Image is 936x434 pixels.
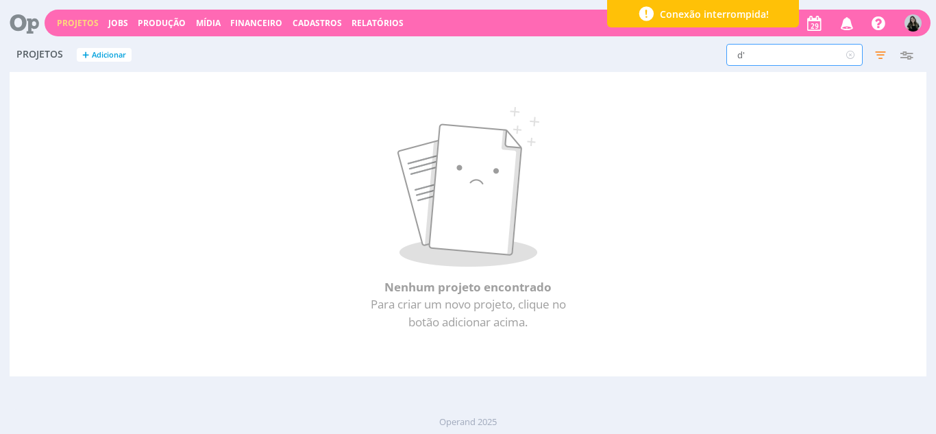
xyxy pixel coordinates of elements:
a: Financeiro [230,17,282,29]
span: Adicionar [92,51,126,60]
a: Projetos [57,17,99,29]
input: Busca [726,44,863,66]
span: Cadastros [293,17,342,29]
button: Financeiro [226,18,286,29]
span: Projetos [16,49,63,60]
img: Sem resultados [397,107,539,267]
a: Relatórios [352,17,404,29]
a: Produção [138,17,186,29]
button: V [904,11,922,35]
span: + [82,48,89,62]
button: +Adicionar [77,48,132,62]
button: Mídia [192,18,225,29]
button: Jobs [104,18,132,29]
a: Mídia [196,17,221,29]
button: Produção [134,18,190,29]
div: Nenhum projeto encontrado [38,101,898,348]
img: V [904,14,922,32]
button: Projetos [53,18,103,29]
button: Cadastros [288,18,346,29]
span: Conexão interrompida! [660,7,769,21]
p: Para criar um novo projeto, clique no botão adicionar acima. [44,296,892,330]
button: Relatórios [347,18,408,29]
a: Jobs [108,17,128,29]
